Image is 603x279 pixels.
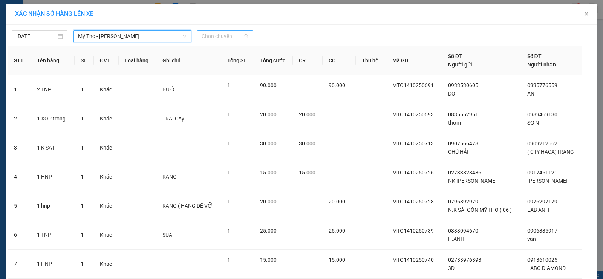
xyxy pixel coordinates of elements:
[81,203,84,209] span: 1
[8,104,31,133] td: 2
[221,46,254,75] th: Tổng SL
[94,220,119,250] td: Khác
[527,265,566,271] span: LABO DIAMOND
[227,228,230,234] span: 1
[527,53,542,59] span: Số ĐT
[81,145,84,151] span: 1
[31,104,75,133] td: 1 XỐP trong
[8,46,31,75] th: STT
[448,236,464,242] span: H.ANH
[81,116,84,122] span: 1
[31,220,75,250] td: 1 TNP
[448,53,462,59] span: Số ĐT
[31,75,75,104] td: 2 TNP
[448,257,481,263] span: 02733976393
[527,140,557,146] span: 0909212562
[527,257,557,263] span: 0913610025
[162,232,172,238] span: SUA
[81,232,84,238] span: 1
[202,31,248,42] span: Chọn chuyến
[448,199,478,205] span: 0796892979
[162,116,184,122] span: TRÁI CÂy
[227,199,230,205] span: 1
[8,75,31,104] td: 1
[260,111,277,117] span: 20.000
[356,46,386,75] th: Thu hộ
[162,86,177,92] span: BƯỞI
[527,228,557,234] span: 0906335917
[527,199,557,205] span: 0976297179
[329,228,345,234] span: 25.000
[260,140,277,146] span: 30.000
[392,111,434,117] span: MTO1410250693
[448,207,512,213] span: N.K SÀI GÒN MỸ THO ( 06 )
[392,257,434,263] span: MTO1410250740
[527,149,574,155] span: ( CTY HACA)TRANG
[527,236,536,242] span: vân
[162,203,213,209] span: RĂNG ( HÀNG DỄ VỠ
[227,111,230,117] span: 1
[329,199,345,205] span: 20.000
[94,250,119,279] td: Khác
[81,86,84,92] span: 1
[448,149,468,155] span: CHÚ HẢI
[94,191,119,220] td: Khác
[448,111,478,117] span: 0835552951
[448,91,457,97] span: DOI
[94,46,119,75] th: ĐVT
[527,207,549,213] span: LAB ANH
[299,111,315,117] span: 20.000
[260,170,277,176] span: 15.000
[527,111,557,117] span: 0989469130
[260,257,277,263] span: 15.000
[448,265,455,271] span: 3D
[392,82,434,88] span: MTO1410250691
[254,46,293,75] th: Tổng cước
[392,199,434,205] span: MTO1410250728
[527,120,539,126] span: SƠN
[323,46,356,75] th: CC
[448,140,478,146] span: 0907566478
[31,191,75,220] td: 1 hnp
[448,170,481,176] span: 02733828486
[81,261,84,267] span: 1
[448,62,472,68] span: Người gửi
[583,11,589,17] span: close
[299,140,315,146] span: 30.000
[293,46,323,75] th: CR
[329,257,345,263] span: 15.000
[94,75,119,104] td: Khác
[8,133,31,162] td: 3
[448,178,497,184] span: NK [PERSON_NAME]
[8,220,31,250] td: 6
[31,46,75,75] th: Tên hàng
[81,174,84,180] span: 1
[527,91,534,97] span: AN
[392,140,434,146] span: MTO1410250713
[576,4,597,25] button: Close
[392,170,434,176] span: MTO1410250726
[94,104,119,133] td: Khác
[448,228,478,234] span: 0333094670
[260,228,277,234] span: 25.000
[227,257,230,263] span: 1
[8,250,31,279] td: 7
[31,162,75,191] td: 1 HNP
[448,120,461,126] span: thơm
[260,199,277,205] span: 20.000
[392,228,434,234] span: MTO1410250739
[75,46,93,75] th: SL
[227,82,230,88] span: 1
[94,133,119,162] td: Khác
[119,46,156,75] th: Loại hàng
[329,82,345,88] span: 90.000
[162,174,177,180] span: RĂNG
[527,82,557,88] span: 0935776559
[156,46,222,75] th: Ghi chú
[448,82,478,88] span: 0933530605
[260,82,277,88] span: 90.000
[15,10,93,17] span: XÁC NHẬN SỐ HÀNG LÊN XE
[16,32,56,40] input: 15/10/2025
[31,250,75,279] td: 1 HNP
[527,62,556,68] span: Người nhận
